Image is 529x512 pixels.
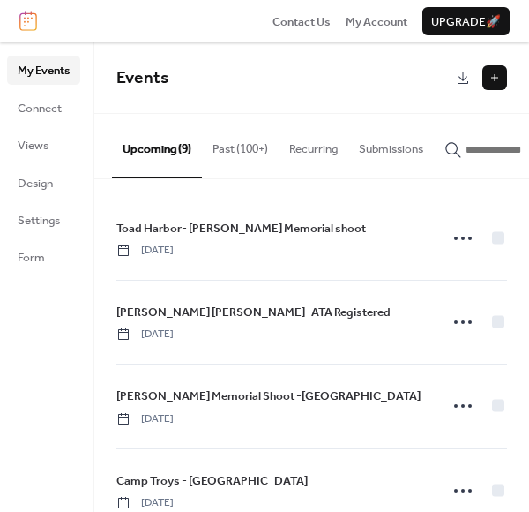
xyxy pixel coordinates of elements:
[112,114,202,177] button: Upcoming (9)
[116,471,308,491] a: Camp Troys - [GEOGRAPHIC_DATA]
[116,388,421,405] span: [PERSON_NAME] Memorial Shoot -[GEOGRAPHIC_DATA]
[116,495,174,511] span: [DATE]
[116,411,174,427] span: [DATE]
[116,243,174,259] span: [DATE]
[272,12,331,30] a: Contact Us
[18,100,62,117] span: Connect
[272,13,331,31] span: Contact Us
[19,11,37,31] img: logo
[116,327,174,343] span: [DATE]
[348,114,434,176] button: Submissions
[18,62,70,79] span: My Events
[18,249,45,267] span: Form
[116,304,391,321] span: [PERSON_NAME] [PERSON_NAME] -ATA Registered
[7,169,80,197] a: Design
[116,62,168,94] span: Events
[279,114,348,176] button: Recurring
[7,56,80,84] a: My Events
[18,137,48,154] span: Views
[116,219,366,238] a: Toad Harbor- [PERSON_NAME] Memorial shoot
[18,175,53,192] span: Design
[7,94,80,122] a: Connect
[422,7,510,35] button: Upgrade🚀
[7,243,80,271] a: Form
[116,387,421,406] a: [PERSON_NAME] Memorial Shoot -[GEOGRAPHIC_DATA]
[346,12,407,30] a: My Account
[346,13,407,31] span: My Account
[7,131,80,159] a: Views
[18,212,60,230] span: Settings
[116,220,366,237] span: Toad Harbor- [PERSON_NAME] Memorial shoot
[116,472,308,490] span: Camp Troys - [GEOGRAPHIC_DATA]
[431,13,501,31] span: Upgrade 🚀
[7,206,80,234] a: Settings
[116,303,391,322] a: [PERSON_NAME] [PERSON_NAME] -ATA Registered
[202,114,279,176] button: Past (100+)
